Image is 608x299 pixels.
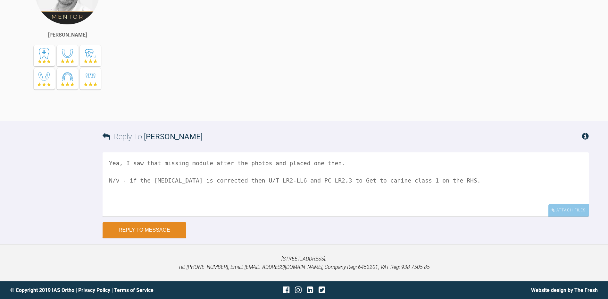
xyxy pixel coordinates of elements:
button: Reply to Message [103,222,186,238]
p: [STREET_ADDRESS]. Tel: [PHONE_NUMBER], Email: [EMAIL_ADDRESS][DOMAIN_NAME], Company Reg: 6452201,... [10,255,598,271]
div: Attach Files [548,204,589,217]
span: [PERSON_NAME] [144,132,203,141]
div: © Copyright 2019 IAS Ortho | | [10,286,206,295]
a: Website design by The Fresh [531,287,598,293]
div: [PERSON_NAME] [48,31,87,39]
textarea: Yea, I saw that missing module after the photos and placed one then. N/v - if the [MEDICAL_DATA] ... [103,152,589,217]
a: Privacy Policy [78,287,110,293]
h3: Reply To [103,131,203,143]
a: Terms of Service [114,287,154,293]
